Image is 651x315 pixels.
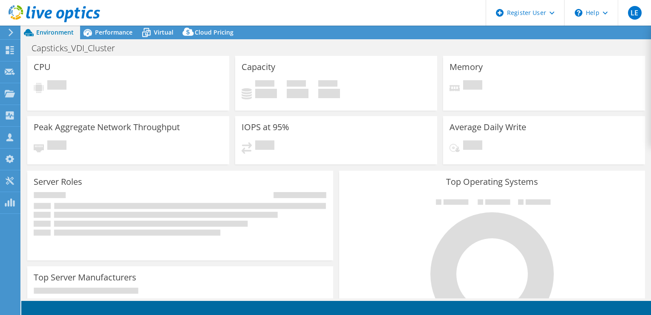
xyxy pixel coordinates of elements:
span: Cloud Pricing [195,28,233,36]
h3: IOPS at 95% [242,122,289,132]
span: LE [628,6,642,20]
h3: Peak Aggregate Network Throughput [34,122,180,132]
span: Free [287,80,306,89]
h3: Average Daily Write [449,122,526,132]
h3: Server Roles [34,177,82,187]
span: Pending [463,140,482,152]
svg: \n [575,9,582,17]
h3: Memory [449,62,483,72]
span: Total [318,80,337,89]
h1: Capsticks_VDI_Cluster [28,44,128,53]
h3: Top Server Manufacturers [34,273,136,282]
span: Pending [255,140,274,152]
span: Pending [47,140,66,152]
span: Virtual [154,28,173,36]
span: Pending [47,80,66,92]
h3: Top Operating Systems [346,177,639,187]
h3: CPU [34,62,51,72]
span: Performance [95,28,133,36]
h4: 0 GiB [287,89,308,98]
h4: 0 GiB [255,89,277,98]
h4: 0 GiB [318,89,340,98]
span: Environment [36,28,74,36]
h3: Capacity [242,62,275,72]
span: Pending [463,80,482,92]
span: Used [255,80,274,89]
